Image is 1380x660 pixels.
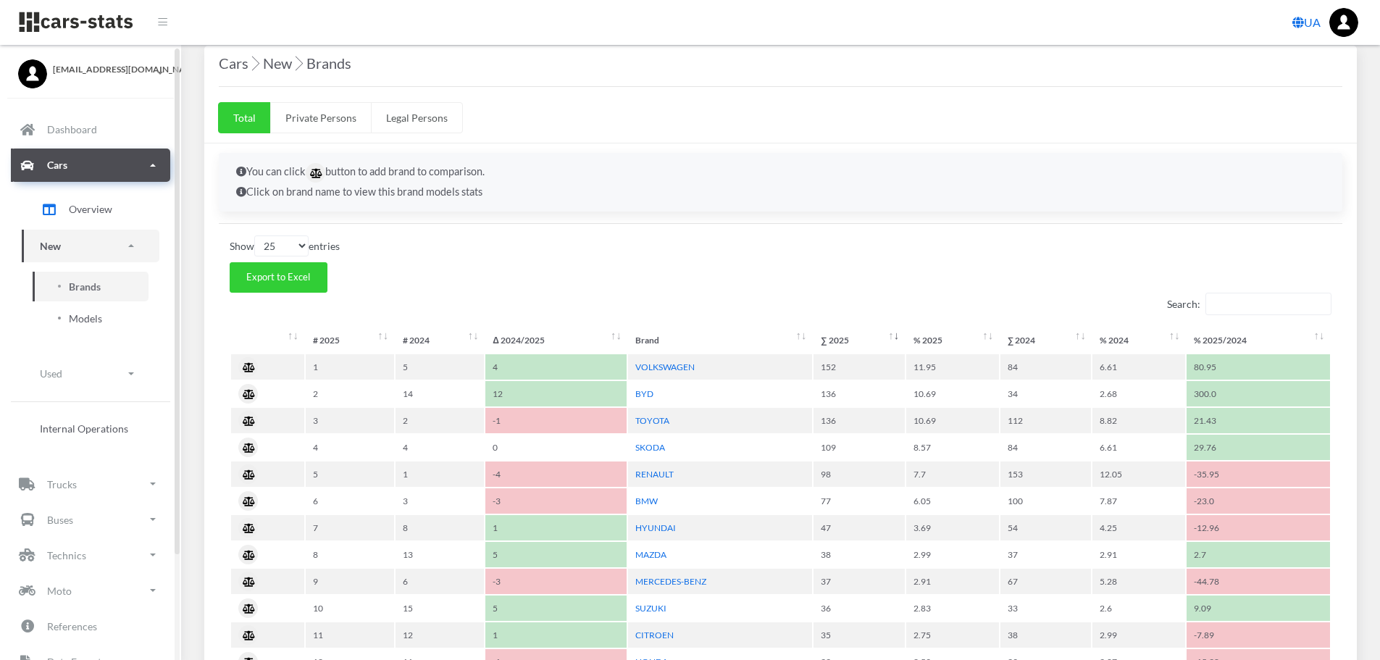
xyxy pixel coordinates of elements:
[1187,569,1330,594] td: -44.78
[69,201,112,217] span: Overview
[1092,542,1185,567] td: 2.91
[1000,596,1092,621] td: 33
[485,354,627,380] td: 4
[814,327,905,353] th: ∑&nbsp;2025: activate to sort column ascending
[1187,435,1330,460] td: 29.76
[11,609,170,643] a: References
[306,327,394,353] th: #&nbsp;2025: activate to sort column ascending
[1000,381,1092,406] td: 34
[906,622,999,648] td: 2.75
[1187,515,1330,540] td: -12.96
[814,542,905,567] td: 38
[1092,596,1185,621] td: 2.6
[906,381,999,406] td: 10.69
[485,381,627,406] td: 12
[396,515,484,540] td: 8
[306,596,394,621] td: 10
[306,488,394,514] td: 6
[396,569,484,594] td: 6
[1092,488,1185,514] td: 7.87
[1092,408,1185,433] td: 8.82
[1187,327,1330,353] th: %&nbsp;2025/2024: activate to sort column ascending
[485,542,627,567] td: 5
[906,569,999,594] td: 2.91
[396,461,484,487] td: 1
[1000,354,1092,380] td: 84
[906,596,999,621] td: 2.83
[306,435,394,460] td: 4
[47,475,77,493] p: Trucks
[219,51,1342,75] h4: Cars New Brands
[306,542,394,567] td: 8
[69,279,101,294] span: Brands
[635,388,653,399] a: BYD
[906,327,999,353] th: %&nbsp;2025: activate to sort column ascending
[396,354,484,380] td: 5
[635,496,658,506] a: BMW
[230,262,327,293] button: Export to Excel
[69,311,102,326] span: Models
[814,354,905,380] td: 152
[306,569,394,594] td: 9
[33,304,149,333] a: Models
[814,408,905,433] td: 136
[1092,354,1185,380] td: 6.61
[270,102,372,133] a: Private Persons
[1000,569,1092,594] td: 67
[635,469,674,480] a: RENAULT
[306,354,394,380] td: 1
[47,120,97,138] p: Dashboard
[635,630,674,640] a: CITROEN
[231,327,304,353] th: : activate to sort column ascending
[218,102,271,133] a: Total
[635,576,706,587] a: MERCEDES-BENZ
[906,408,999,433] td: 10.69
[40,421,128,436] span: Internal Operations
[22,357,159,390] a: Used
[814,569,905,594] td: 37
[1000,488,1092,514] td: 100
[396,596,484,621] td: 15
[22,191,159,227] a: Overview
[371,102,463,133] a: Legal Persons
[306,622,394,648] td: 11
[1092,461,1185,487] td: 12.05
[635,415,669,426] a: TOYOTA
[814,596,905,621] td: 36
[1000,327,1092,353] th: ∑&nbsp;2024: activate to sort column ascending
[306,408,394,433] td: 3
[219,153,1342,212] div: You can click button to add brand to comparison. Click on brand name to view this brand models stats
[1187,488,1330,514] td: -23.0
[396,622,484,648] td: 12
[1187,408,1330,433] td: 21.43
[1092,569,1185,594] td: 5.28
[485,327,627,353] th: Δ&nbsp;2024/2025: activate to sort column ascending
[47,511,73,529] p: Buses
[1000,435,1092,460] td: 84
[906,488,999,514] td: 6.05
[814,488,905,514] td: 77
[1000,408,1092,433] td: 112
[1092,327,1185,353] th: %&nbsp;2024: activate to sort column ascending
[814,515,905,540] td: 47
[246,271,310,283] span: Export to Excel
[485,408,627,433] td: -1
[40,237,61,255] p: New
[1187,381,1330,406] td: 300.0
[396,488,484,514] td: 3
[230,235,340,256] label: Show entries
[1000,622,1092,648] td: 38
[1187,596,1330,621] td: 9.09
[485,596,627,621] td: 5
[485,515,627,540] td: 1
[1092,622,1185,648] td: 2.99
[628,327,812,353] th: Brand: activate to sort column ascending
[11,467,170,501] a: Trucks
[306,515,394,540] td: 7
[1187,542,1330,567] td: 2.7
[485,622,627,648] td: 1
[906,435,999,460] td: 8.57
[1092,515,1185,540] td: 4.25
[40,364,62,383] p: Used
[906,354,999,380] td: 11.95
